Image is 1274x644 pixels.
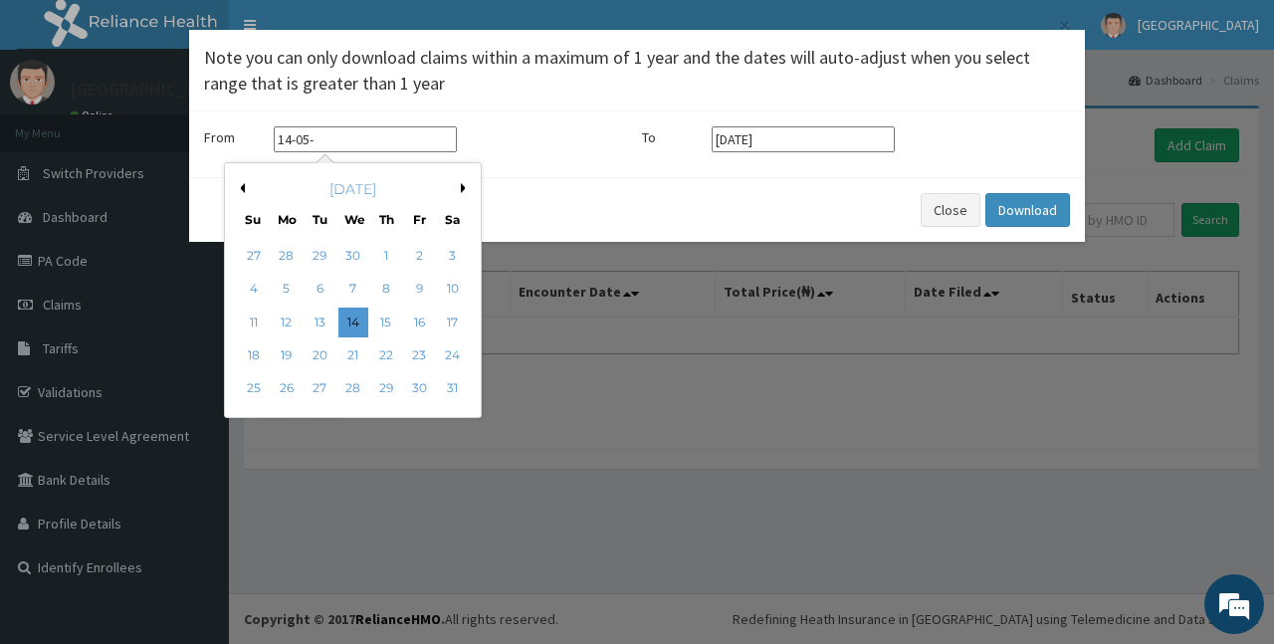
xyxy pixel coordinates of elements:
[438,374,468,404] div: Choose Saturday, May 31st, 2025
[272,241,302,271] div: Choose Monday, April 28th, 2025
[305,374,334,404] div: Choose Tuesday, May 27th, 2025
[411,211,428,228] div: Fr
[239,308,269,337] div: Choose Sunday, May 11th, 2025
[438,308,468,337] div: Choose Saturday, May 17th, 2025
[278,211,295,228] div: Mo
[233,179,473,199] div: [DATE]
[338,374,368,404] div: Choose Wednesday, May 28th, 2025
[438,275,468,305] div: Choose Saturday, May 10th, 2025
[371,275,401,305] div: Choose Thursday, May 8th, 2025
[371,308,401,337] div: Choose Thursday, May 15th, 2025
[461,183,471,193] button: Next Month
[305,308,334,337] div: Choose Tuesday, May 13th, 2025
[272,275,302,305] div: Choose Monday, May 5th, 2025
[10,431,379,501] textarea: Type your message and hit 'Enter'
[235,183,245,193] button: Previous Month
[312,211,328,228] div: Tu
[305,340,334,370] div: Choose Tuesday, May 20th, 2025
[921,193,980,227] button: Close
[204,45,1070,96] h4: Note you can only download claims within a maximum of 1 year and the dates will auto-adjust when ...
[115,194,275,395] span: We're online!
[239,374,269,404] div: Choose Sunday, May 25th, 2025
[642,127,702,147] label: To
[245,211,262,228] div: Su
[272,340,302,370] div: Choose Monday, May 19th, 2025
[404,308,434,337] div: Choose Friday, May 16th, 2025
[404,241,434,271] div: Choose Friday, May 2nd, 2025
[305,275,334,305] div: Choose Tuesday, May 6th, 2025
[1057,15,1070,36] button: Close
[239,340,269,370] div: Choose Sunday, May 18th, 2025
[326,10,374,58] div: Minimize live chat window
[371,340,401,370] div: Choose Thursday, May 22nd, 2025
[237,240,469,406] div: month 2025-05
[344,211,361,228] div: We
[204,127,264,147] label: From
[438,340,468,370] div: Choose Saturday, May 24th, 2025
[37,100,81,149] img: d_794563401_company_1708531726252_794563401
[104,111,334,137] div: Chat with us now
[444,211,461,228] div: Sa
[1059,12,1070,39] span: ×
[338,308,368,337] div: Choose Wednesday, May 14th, 2025
[338,275,368,305] div: Choose Wednesday, May 7th, 2025
[404,340,434,370] div: Choose Friday, May 23rd, 2025
[371,374,401,404] div: Choose Thursday, May 29th, 2025
[239,275,269,305] div: Choose Sunday, May 4th, 2025
[404,374,434,404] div: Choose Friday, May 30th, 2025
[712,126,895,152] input: Select end date
[378,211,395,228] div: Th
[305,241,334,271] div: Choose Tuesday, April 29th, 2025
[272,308,302,337] div: Choose Monday, May 12th, 2025
[438,241,468,271] div: Choose Saturday, May 3rd, 2025
[371,241,401,271] div: Choose Thursday, May 1st, 2025
[272,374,302,404] div: Choose Monday, May 26th, 2025
[274,126,457,152] input: Select start date
[338,241,368,271] div: Choose Wednesday, April 30th, 2025
[404,275,434,305] div: Choose Friday, May 9th, 2025
[338,340,368,370] div: Choose Wednesday, May 21st, 2025
[239,241,269,271] div: Choose Sunday, April 27th, 2025
[985,193,1070,227] button: Download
